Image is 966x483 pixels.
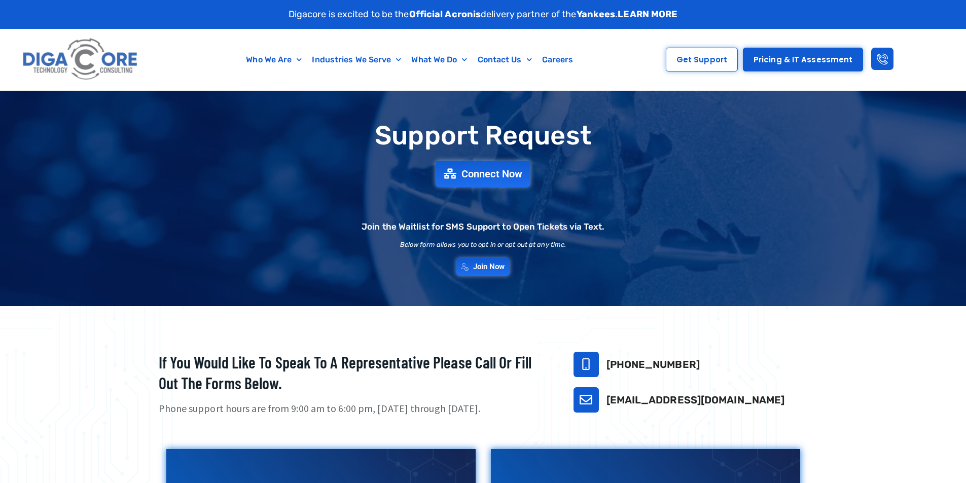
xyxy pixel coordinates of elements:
[20,34,141,85] img: Digacore logo 1
[743,48,863,71] a: Pricing & IT Assessment
[289,8,678,21] p: Digacore is excited to be the delivery partner of the .
[159,352,548,394] h2: If you would like to speak to a representative please call or fill out the forms below.
[409,9,481,20] strong: Official Acronis
[456,258,510,276] a: Join Now
[618,9,677,20] a: LEARN MORE
[754,56,852,63] span: Pricing & IT Assessment
[159,401,548,416] p: Phone support hours are from 9:00 am to 6:00 pm, [DATE] through [DATE].
[406,48,472,71] a: What We Do
[133,121,833,150] h1: Support Request
[400,241,566,248] h2: Below form allows you to opt in or opt out at any time.
[606,394,785,406] a: [EMAIL_ADDRESS][DOMAIN_NAME]
[241,48,307,71] a: Who We Are
[574,387,599,413] a: support@digacore.com
[473,48,537,71] a: Contact Us
[676,56,727,63] span: Get Support
[473,263,505,271] span: Join Now
[577,9,616,20] strong: Yankees
[190,48,630,71] nav: Menu
[307,48,406,71] a: Industries We Serve
[362,222,604,231] h2: Join the Waitlist for SMS Support to Open Tickets via Text.
[461,169,522,179] span: Connect Now
[436,161,530,187] a: Connect Now
[574,352,599,377] a: 732-646-5725
[666,48,738,71] a: Get Support
[537,48,579,71] a: Careers
[606,358,700,370] a: [PHONE_NUMBER]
